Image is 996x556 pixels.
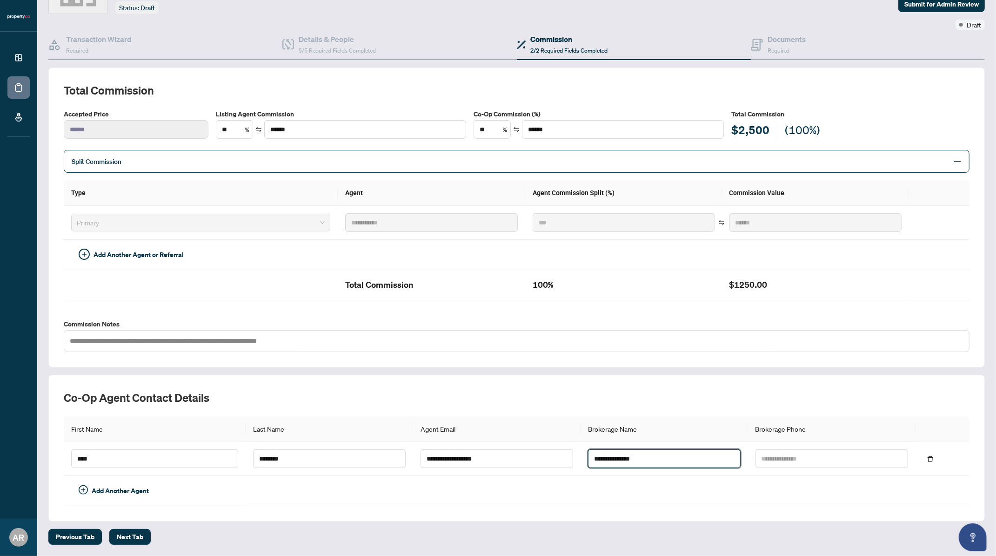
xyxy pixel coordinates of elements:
h4: Details & People [299,34,376,45]
span: plus-circle [79,485,88,495]
h4: Transaction Wizard [66,34,132,45]
span: swap [513,126,520,133]
h2: 100% [533,278,715,292]
span: AR [13,531,25,544]
span: Add Another Agent or Referral [94,250,184,260]
button: Open asap [959,523,987,551]
h2: $2,500 [731,122,769,140]
th: Agent [338,180,525,206]
label: Accepted Price [64,109,208,119]
h2: Co-op Agent Contact Details [64,390,969,405]
th: Commission Value [722,180,909,206]
label: Listing Agent Commission [216,109,466,119]
button: Add Another Agent or Referral [71,247,191,262]
span: minus [953,157,962,166]
button: Next Tab [109,529,151,545]
span: Add Another Agent [92,486,149,496]
th: First Name [64,416,246,442]
span: swap [718,219,725,226]
h2: (100%) [785,122,820,140]
h4: Commission [531,34,608,45]
span: swap [255,126,262,133]
th: Type [64,180,338,206]
span: delete [927,456,934,462]
span: Required [768,47,790,54]
h4: Documents [768,34,806,45]
label: Commission Notes [64,319,969,329]
img: logo [7,14,30,20]
span: Previous Tab [56,529,94,544]
span: Draft [967,20,981,30]
th: Agent Email [413,416,581,442]
span: 5/5 Required Fields Completed [299,47,376,54]
label: Co-Op Commission (%) [474,109,724,119]
span: Draft [140,4,155,12]
span: Split Commission [72,157,121,166]
div: Status: [115,1,159,14]
h2: Total Commission [64,83,969,98]
h5: Total Commission [731,109,969,119]
span: 2/2 Required Fields Completed [531,47,608,54]
button: Previous Tab [48,529,102,545]
th: Brokerage Phone [748,416,916,442]
span: Next Tab [117,529,143,544]
div: Split Commission [64,150,969,173]
th: Agent Commission Split (%) [525,180,722,206]
h2: $1250.00 [729,278,902,292]
h2: Total Commission [345,278,517,292]
span: Primary [77,216,325,230]
th: Last Name [246,416,413,442]
span: Required [66,47,88,54]
span: plus-circle [79,249,90,260]
th: Brokerage Name [581,416,748,442]
button: Add Another Agent [71,483,156,498]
